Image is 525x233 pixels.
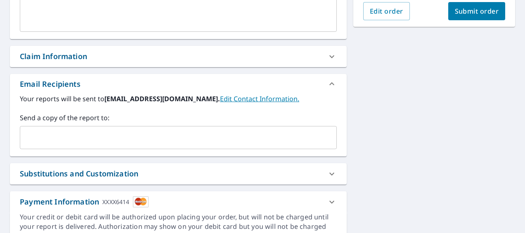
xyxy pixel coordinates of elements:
[20,113,337,123] label: Send a copy of the report to:
[220,94,299,103] a: EditContactInfo
[102,196,129,207] div: XXXX6414
[448,2,506,20] button: Submit order
[10,191,347,212] div: Payment InformationXXXX6414cardImage
[20,196,149,207] div: Payment Information
[20,94,337,104] label: Your reports will be sent to
[133,196,149,207] img: cardImage
[455,7,499,16] span: Submit order
[10,74,347,94] div: Email Recipients
[363,2,410,20] button: Edit order
[10,163,347,184] div: Substitutions and Customization
[20,78,80,90] div: Email Recipients
[10,46,347,67] div: Claim Information
[104,94,220,103] b: [EMAIL_ADDRESS][DOMAIN_NAME].
[20,168,138,179] div: Substitutions and Customization
[20,51,87,62] div: Claim Information
[370,7,403,16] span: Edit order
